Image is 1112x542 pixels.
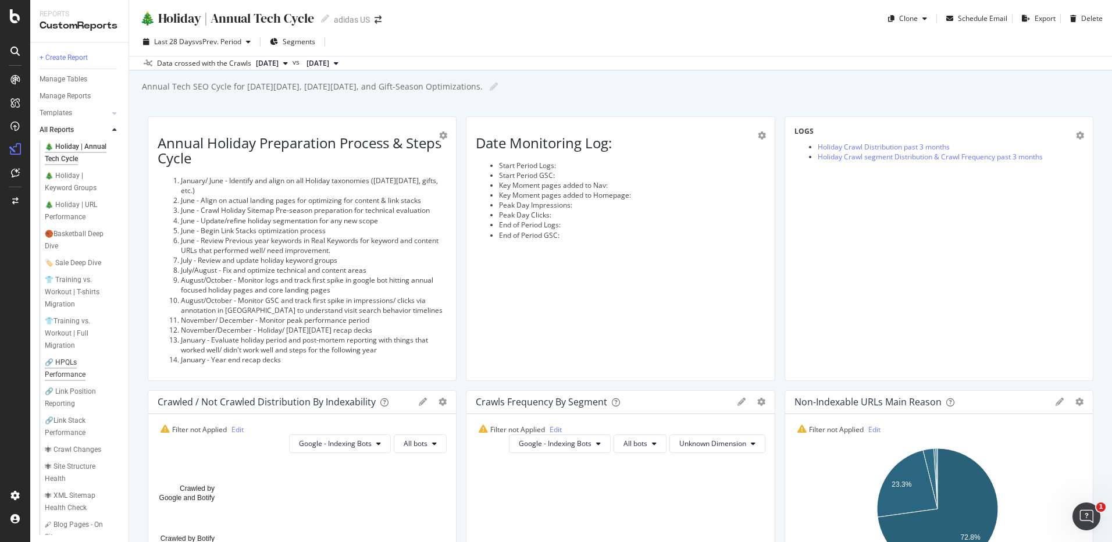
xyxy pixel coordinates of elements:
button: Google - Indexing Bots [289,434,391,453]
text: Crawled by [180,484,215,493]
a: Templates [40,107,109,119]
li: End of Period GSC: [499,230,765,240]
a: 🕷 XML Sitemap Health Check [45,490,120,514]
a: 🎄 Holiday | URL Performance [45,199,120,223]
div: 👕Training vs. Workout | Full Migration [45,315,114,352]
li: June - Crawl Holiday Sitemap Pre-season preparation for technical evaluation [181,205,447,215]
a: 🏷️ Sale Deep Dive [45,257,120,269]
div: 🎄 Holiday | Annual Tech Cycle [138,9,314,27]
button: All bots [394,434,447,453]
li: July - Review and update holiday keyword groups [181,255,447,265]
i: Edit report name [490,83,498,91]
span: 2025 Aug. 19th [306,58,329,69]
div: Reports [40,9,119,19]
button: [DATE] [251,56,293,70]
div: 👕 Training vs. Workout | T-shirts Migration [45,274,115,311]
li: Start Period GSC: [499,170,765,180]
a: Edit [231,425,244,434]
button: Delete [1065,9,1103,28]
h1: Annual Holiday Preparation Process & Steps Cycle [158,135,447,166]
div: 🏷️ Sale Deep Dive [45,257,101,269]
div: Date Monitoring Log: Start Period Logs: Start Period GSC: Key Moment pages added to Nav: Key Mome... [466,116,775,381]
button: Unknown Dimension [669,434,765,453]
div: 🕷 Crawl Changes [45,444,101,456]
button: Last 28 DaysvsPrev. Period [138,33,255,51]
a: 🔗Link Stack Performance [45,415,120,439]
span: All bots [623,438,647,448]
div: gear [1076,131,1084,140]
div: gear [757,398,765,406]
span: vs Prev. Period [195,37,241,47]
a: 🔗 Link Position Reporting [45,386,120,410]
li: June - Begin Link Stacks optimization process [181,226,447,236]
div: Schedule Email [958,13,1007,23]
div: 🕷 Site Structure Health [45,461,110,485]
span: Unknown Dimension [679,438,746,448]
a: Edit [550,425,562,434]
div: Delete [1081,13,1103,23]
span: Google - Indexing Bots [299,438,372,448]
a: 🔗 HPQLs Performance [45,356,120,381]
li: Key Moment pages added to Homepage: [499,190,765,200]
div: + Create Report [40,52,88,64]
text: 23.3% [892,480,911,488]
li: June - Update/refine holiday segmentation for any new scope [181,216,447,226]
a: 🕷 Site Structure Health [45,461,120,485]
div: Annual Tech SEO Cycle for [DATE][DATE], [DATE][DATE], and Gift-Season Optimizations. [141,81,483,92]
strong: LOGS [794,126,814,136]
span: Filter not Applied [479,425,545,434]
a: Edit [868,425,881,434]
li: June - Align on actual landing pages for optimizing for content & link stacks [181,195,447,205]
div: gear [758,131,766,140]
li: January - Year end recap decks [181,355,447,365]
span: All bots [404,438,427,448]
li: July/August - Fix and optimize technical and content areas [181,265,447,275]
div: 🏀Basketball Deep Dive [45,228,110,252]
a: Holiday Crawl Distribution past 3 months [818,142,950,152]
button: Export [1017,9,1056,28]
span: Filter not Applied [797,425,864,434]
button: Clone [883,9,932,28]
div: Crawls Frequency By Segment [476,396,607,408]
span: Segments [283,37,315,47]
li: November/December - Holiday/ [DATE][DATE] recap decks [181,325,447,335]
i: Edit report name [321,15,329,23]
iframe: Intercom live chat [1072,502,1100,530]
li: Start Period Logs: [499,161,765,170]
div: Manage Tables [40,73,87,85]
div: 🔗 HPQLs Performance [45,356,110,381]
li: August/October - Monitor GSC and track first spike in impressions/ clicks via annotation in [GEOG... [181,295,447,315]
div: Manage Reports [40,90,91,102]
div: 🎄 Holiday | Keyword Groups [45,170,112,194]
a: Manage Tables [40,73,120,85]
div: Crawled / Not Crawled Distribution By Indexability [158,396,376,408]
button: All bots [614,434,667,453]
span: 1 [1096,502,1106,512]
span: Google - Indexing Bots [519,438,591,448]
h1: Date Monitoring Log: [476,135,765,151]
button: [DATE] [302,56,343,70]
a: 👕Training vs. Workout | Full Migration [45,315,120,352]
div: 🔗 Link Position Reporting [45,386,111,410]
li: June - Review Previous year keywords in Real Keywords for keyword and content URLs that performed... [181,236,447,255]
li: Peak Day Clicks: [499,210,765,220]
div: Annual Holiday Preparation Process & Steps Cycle January/ June - Identify and align on all Holida... [148,116,457,381]
span: vs [293,57,302,67]
li: January - Evaluate holiday period and post-mortem reporting with things that worked well/ didn't ... [181,335,447,355]
div: Clone [899,13,918,23]
div: gear [1075,398,1084,406]
button: Schedule Email [942,9,1007,28]
a: 🏀Basketball Deep Dive [45,228,120,252]
li: End of Period Logs: [499,220,765,230]
div: 🎄 Holiday | Annual Tech Cycle [45,141,112,165]
div: All Reports [40,124,74,136]
text: 72.8% [960,533,980,541]
div: Data crossed with the Crawls [157,58,251,69]
div: gear [439,131,447,140]
text: Google and Botify [159,494,215,502]
span: 2025 Sep. 16th [256,58,279,69]
div: CustomReports [40,19,119,33]
div: gear [439,398,447,406]
a: All Reports [40,124,109,136]
div: Non-Indexable URLs Main Reason [794,396,942,408]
